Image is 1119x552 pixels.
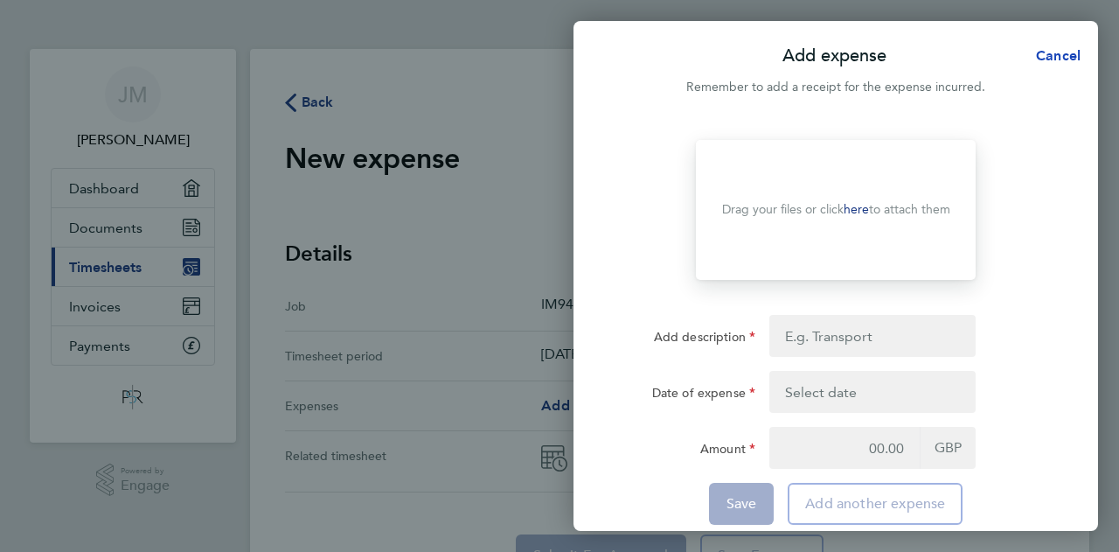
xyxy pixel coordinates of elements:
p: Drag your files or click to attach them [722,201,950,219]
label: Add description [654,329,755,350]
label: Date of expense [652,385,755,406]
p: Add expense [782,44,886,68]
input: 00.00 [769,427,920,469]
label: Amount [700,441,755,462]
input: E.g. Transport [769,315,976,357]
div: Remember to add a receipt for the expense incurred. [573,77,1098,98]
span: Cancel [1031,47,1081,64]
span: GBP [920,427,976,469]
button: Cancel [1008,38,1098,73]
a: here [844,202,869,217]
